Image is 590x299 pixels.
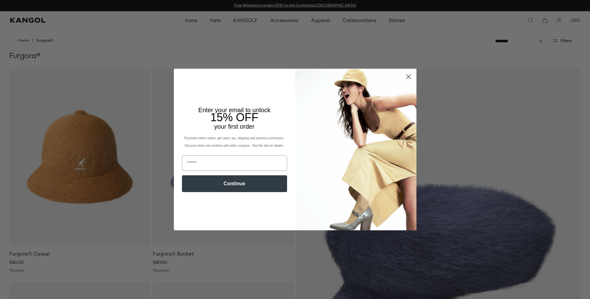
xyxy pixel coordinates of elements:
[184,136,285,147] span: *Excludes select styles, gift cards, tax, shipping and previous purchases. Discount does not comb...
[403,71,414,82] button: Close dialog
[295,69,416,230] img: 93be19ad-e773-4382-80b9-c9d740c9197f.jpeg
[182,155,287,171] input: Email
[214,123,254,130] span: your first order
[182,175,287,192] button: Continue
[210,111,258,124] span: 15% OFF
[198,107,271,113] span: Enter your email to unlock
